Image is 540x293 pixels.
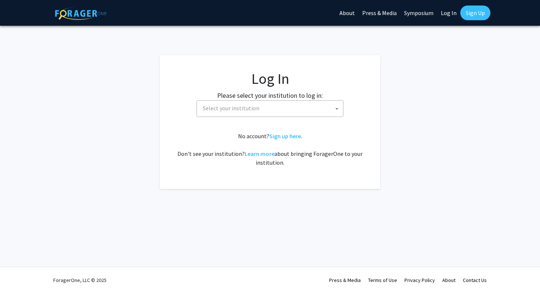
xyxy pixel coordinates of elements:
[197,100,343,117] span: Select your institution
[203,104,259,112] span: Select your institution
[53,267,107,293] div: ForagerOne, LLC © 2025
[442,277,456,283] a: About
[463,277,487,283] a: Contact Us
[174,70,366,87] h1: Log In
[269,132,301,140] a: Sign up here
[368,277,397,283] a: Terms of Use
[200,101,343,116] span: Select your institution
[217,90,323,100] label: Please select your institution to log in:
[245,150,274,157] a: Learn more about bringing ForagerOne to your institution
[404,277,435,283] a: Privacy Policy
[55,7,107,20] img: ForagerOne Logo
[329,277,361,283] a: Press & Media
[174,132,366,167] div: No account? . Don't see your institution? about bringing ForagerOne to your institution.
[460,6,490,20] a: Sign Up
